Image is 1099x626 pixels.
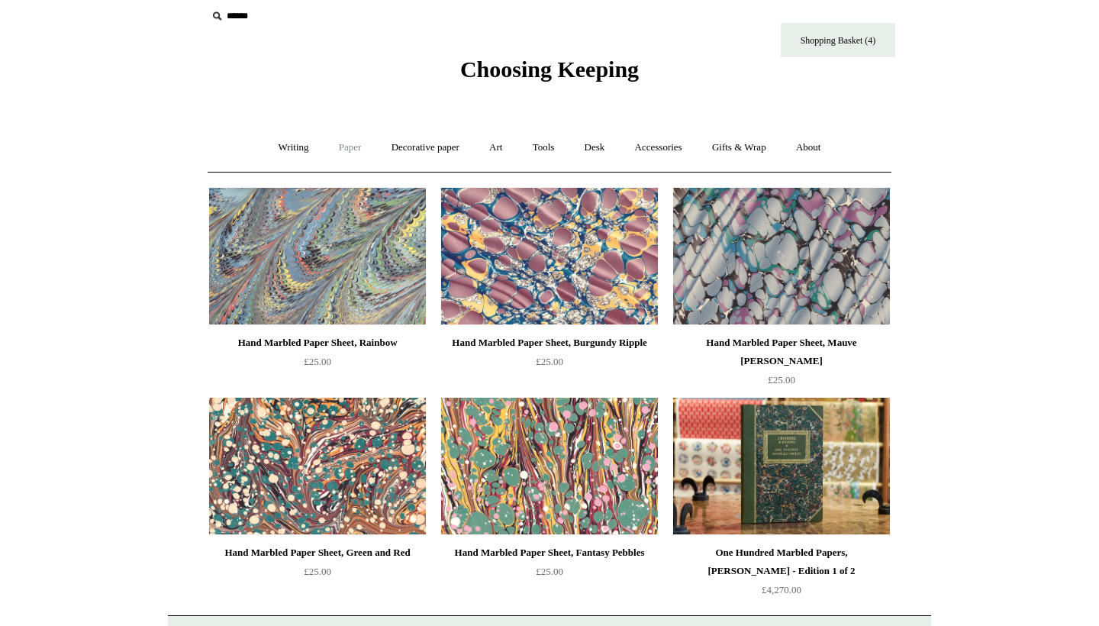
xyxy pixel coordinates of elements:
[304,356,331,367] span: £25.00
[536,356,563,367] span: £25.00
[698,127,780,168] a: Gifts & Wrap
[782,127,835,168] a: About
[213,544,422,562] div: Hand Marbled Paper Sheet, Green and Red
[519,127,569,168] a: Tools
[768,374,795,386] span: £25.00
[325,127,375,168] a: Paper
[673,188,890,325] img: Hand Marbled Paper Sheet, Mauve Jewel Ripple
[441,188,658,325] a: Hand Marbled Paper Sheet, Burgundy Ripple Hand Marbled Paper Sheet, Burgundy Ripple
[441,188,658,325] img: Hand Marbled Paper Sheet, Burgundy Ripple
[475,127,516,168] a: Art
[209,544,426,606] a: Hand Marbled Paper Sheet, Green and Red £25.00
[378,127,473,168] a: Decorative paper
[677,334,886,370] div: Hand Marbled Paper Sheet, Mauve [PERSON_NAME]
[621,127,696,168] a: Accessories
[673,398,890,535] img: One Hundred Marbled Papers, John Jeffery - Edition 1 of 2
[441,398,658,535] a: Hand Marbled Paper Sheet, Fantasy Pebbles Hand Marbled Paper Sheet, Fantasy Pebbles
[441,544,658,606] a: Hand Marbled Paper Sheet, Fantasy Pebbles £25.00
[209,188,426,325] img: Hand Marbled Paper Sheet, Rainbow
[209,398,426,535] img: Hand Marbled Paper Sheet, Green and Red
[460,56,639,82] span: Choosing Keeping
[209,398,426,535] a: Hand Marbled Paper Sheet, Green and Red Hand Marbled Paper Sheet, Green and Red
[673,334,890,396] a: Hand Marbled Paper Sheet, Mauve [PERSON_NAME] £25.00
[762,584,801,595] span: £4,270.00
[673,544,890,606] a: One Hundred Marbled Papers, [PERSON_NAME] - Edition 1 of 2 £4,270.00
[673,398,890,535] a: One Hundred Marbled Papers, John Jeffery - Edition 1 of 2 One Hundred Marbled Papers, John Jeffer...
[677,544,886,580] div: One Hundred Marbled Papers, [PERSON_NAME] - Edition 1 of 2
[673,188,890,325] a: Hand Marbled Paper Sheet, Mauve Jewel Ripple Hand Marbled Paper Sheet, Mauve Jewel Ripple
[209,334,426,396] a: Hand Marbled Paper Sheet, Rainbow £25.00
[536,566,563,577] span: £25.00
[781,23,895,57] a: Shopping Basket (4)
[441,334,658,396] a: Hand Marbled Paper Sheet, Burgundy Ripple £25.00
[209,188,426,325] a: Hand Marbled Paper Sheet, Rainbow Hand Marbled Paper Sheet, Rainbow
[213,334,422,352] div: Hand Marbled Paper Sheet, Rainbow
[460,69,639,79] a: Choosing Keeping
[441,398,658,535] img: Hand Marbled Paper Sheet, Fantasy Pebbles
[265,127,323,168] a: Writing
[445,544,654,562] div: Hand Marbled Paper Sheet, Fantasy Pebbles
[304,566,331,577] span: £25.00
[445,334,654,352] div: Hand Marbled Paper Sheet, Burgundy Ripple
[571,127,619,168] a: Desk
